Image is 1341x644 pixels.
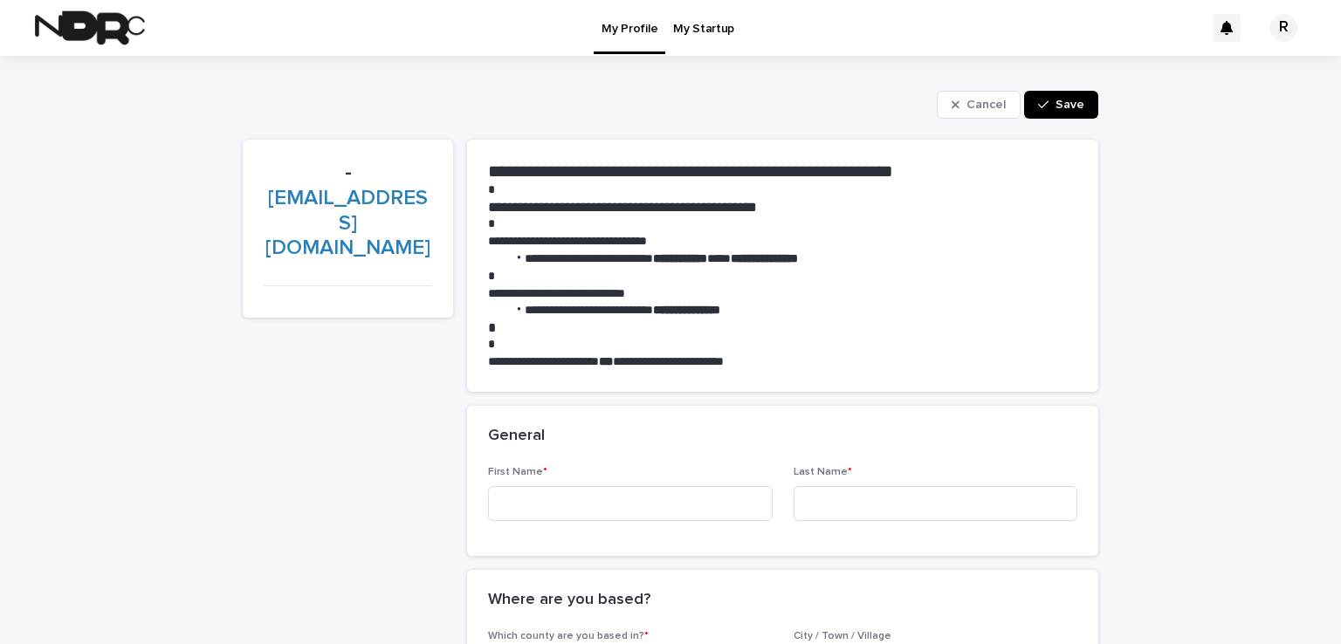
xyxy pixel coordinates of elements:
[937,91,1021,119] button: Cancel
[264,161,432,261] p: -
[1269,14,1297,42] div: R
[1056,99,1084,111] span: Save
[488,591,650,610] h2: Where are you based?
[966,99,1006,111] span: Cancel
[265,188,430,259] a: [EMAIL_ADDRESS][DOMAIN_NAME]
[794,467,852,477] span: Last Name
[794,631,891,641] span: City / Town / Village
[488,427,545,446] h2: General
[488,467,547,477] span: First Name
[488,631,649,641] span: Which county are you based in?
[1024,91,1098,119] button: Save
[35,10,145,45] img: fPh53EbzTSOZ76wyQ5GQ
